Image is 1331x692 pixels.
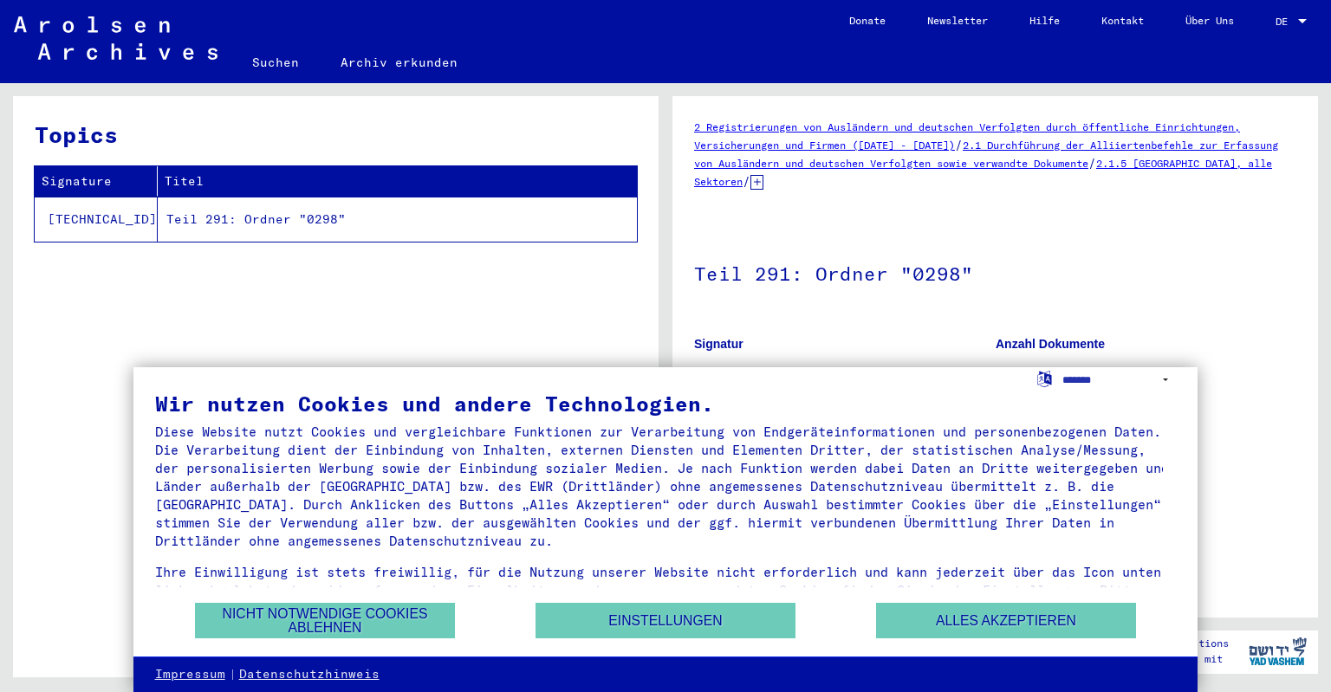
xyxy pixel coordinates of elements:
[320,42,478,83] a: Archiv erkunden
[155,393,1177,414] div: Wir nutzen Cookies und andere Technologien.
[694,120,1240,152] a: 2 Registrierungen von Ausländern und deutschen Verfolgten durch öffentliche Einrichtungen, Versic...
[195,603,455,638] button: Nicht notwendige Cookies ablehnen
[158,197,637,242] td: Teil 291: Ordner "0298"
[694,234,1296,310] h1: Teil 291: Ordner "0298"
[155,423,1177,550] div: Diese Website nutzt Cookies und vergleichbare Funktionen zur Verarbeitung von Endgeräteinformatio...
[694,139,1278,170] a: 2.1 Durchführung der Alliiertenbefehle zur Erfassung von Ausländern und deutschen Verfolgten sowi...
[155,563,1177,618] div: Ihre Einwilligung ist stets freiwillig, für die Nutzung unserer Website nicht erforderlich und ka...
[1245,630,1310,673] img: yv_logo.png
[536,603,795,638] button: Einstellungen
[955,137,963,152] span: /
[876,603,1136,638] button: Alles akzeptieren
[35,118,636,152] h3: Topics
[35,197,158,242] td: [TECHNICAL_ID]
[14,16,218,60] img: Arolsen_neg.svg
[231,42,320,83] a: Suchen
[694,337,743,351] b: Signatur
[1062,367,1176,392] select: Sprache auswählen
[743,173,750,189] span: /
[1276,16,1295,28] span: DE
[155,666,225,683] a: Impressum
[239,666,380,683] a: Datenschutzhinweis
[1088,155,1096,171] span: /
[996,365,1296,384] p: 265
[1036,370,1054,386] label: Sprache auswählen
[996,337,1105,351] b: Anzahl Dokumente
[35,166,158,197] th: Signature
[158,166,637,197] th: Titel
